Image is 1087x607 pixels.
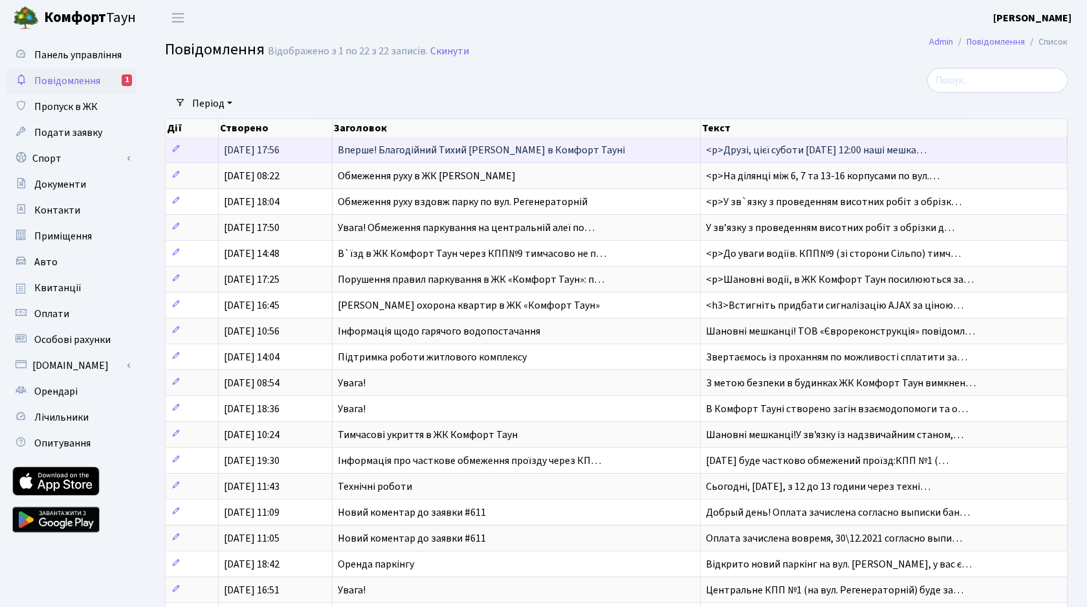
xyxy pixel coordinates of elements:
[162,7,194,28] button: Переключити навігацію
[34,74,100,88] span: Повідомлення
[430,45,469,58] a: Скинути
[268,45,428,58] div: Відображено з 1 по 22 з 22 записів.
[6,275,136,301] a: Квитанції
[993,10,1071,26] a: [PERSON_NAME]
[224,583,280,597] span: [DATE] 16:51
[706,247,961,261] span: <p>До уваги водіїв. КПП№9 (зі сторони Сільпо) тимч…
[6,301,136,327] a: Оплати
[187,93,237,115] a: Період
[338,350,527,364] span: Підтримка роботи житлового комплексу
[967,35,1025,49] a: Повідомлення
[34,229,92,243] span: Приміщення
[6,197,136,223] a: Контакти
[706,557,972,571] span: Відкрито новий паркінг на вул. [PERSON_NAME], у вас є…
[166,119,219,137] th: Дії
[706,583,963,597] span: Центральне КПП №1 (на вул. Регенераторній) буде за…
[34,177,86,192] span: Документи
[224,454,280,468] span: [DATE] 19:30
[224,428,280,442] span: [DATE] 10:24
[927,68,1068,93] input: Пошук...
[6,353,136,379] a: [DOMAIN_NAME]
[224,143,280,157] span: [DATE] 17:56
[706,143,927,157] span: <p>Друзі, цієї суботи [DATE] 12:00 наші мешка…
[224,324,280,338] span: [DATE] 10:56
[122,74,132,86] div: 1
[706,376,976,390] span: З метою безпеки в будинках ЖК Комфорт Таун вимкнен…
[6,223,136,249] a: Приміщення
[706,350,967,364] span: Звертаємось із проханням по можливості сплатити за…
[338,531,486,546] span: Новий коментар до заявки #611
[6,404,136,430] a: Лічильники
[6,120,136,146] a: Подати заявку
[34,384,78,399] span: Орендарі
[338,402,366,416] span: Увага!
[706,324,975,338] span: Шановні мешканці! ТОВ «Єврореконструкція» повідомл…
[224,402,280,416] span: [DATE] 18:36
[34,410,89,425] span: Лічильники
[706,402,968,416] span: В Комфорт Тауні створено загін взаємодопомоги та о…
[338,298,600,313] span: [PERSON_NAME] охорона квартир в ЖК «Комфорт Таун»
[6,94,136,120] a: Пропуск в ЖК
[706,221,954,235] span: У звʼязку з проведенням висотних робіт з обрізки д…
[338,376,366,390] span: Увага!
[6,146,136,171] a: Спорт
[706,272,974,287] span: <p>Шановні водії, в ЖК Комфорт Таун посилюються за…
[34,333,111,347] span: Особові рахунки
[165,38,265,61] span: Повідомлення
[338,143,625,157] span: Вперше! Благодійний Тихий [PERSON_NAME] в Комфорт Тауні
[6,171,136,197] a: Документи
[224,350,280,364] span: [DATE] 14:04
[34,255,58,269] span: Авто
[706,480,930,494] span: Сьогодні, [DATE], з 12 до 13 години через техні…
[706,169,939,183] span: <p>На ділянці між 6, 7 та 13-16 корпусами по вул.…
[338,221,595,235] span: Увага! Обмеження паркування на центральній алеї по…
[338,428,518,442] span: Тимчасові укриття в ЖК Комфорт Таун
[224,298,280,313] span: [DATE] 16:45
[34,436,91,450] span: Опитування
[706,195,961,209] span: <p>У зв`язку з проведенням висотних робіт з обрізк…
[333,119,700,137] th: Заголовок
[44,7,136,29] span: Таун
[224,169,280,183] span: [DATE] 08:22
[224,221,280,235] span: [DATE] 17:50
[6,430,136,456] a: Опитування
[1025,35,1068,49] li: Список
[224,557,280,571] span: [DATE] 18:42
[6,327,136,353] a: Особові рахунки
[224,505,280,520] span: [DATE] 11:09
[338,505,486,520] span: Новий коментар до заявки #611
[34,126,102,140] span: Подати заявку
[34,307,69,321] span: Оплати
[224,195,280,209] span: [DATE] 18:04
[706,531,962,546] span: Оплата зачислена вовремя, 30\12.2021 согласно выпи…
[34,281,82,295] span: Квитанції
[224,480,280,494] span: [DATE] 11:43
[338,272,604,287] span: Порушення правил паркування в ЖК «Комфорт Таун»: п…
[338,324,540,338] span: Інформація щодо гарячого водопостачання
[34,100,98,114] span: Пропуск в ЖК
[910,28,1087,56] nav: breadcrumb
[706,298,963,313] span: <h3>Встигніть придбати сигналізацію AJAX за ціною…
[993,11,1071,25] b: [PERSON_NAME]
[6,42,136,68] a: Панель управління
[929,35,953,49] a: Admin
[34,48,122,62] span: Панель управління
[224,247,280,261] span: [DATE] 14:48
[6,249,136,275] a: Авто
[224,376,280,390] span: [DATE] 08:54
[224,531,280,546] span: [DATE] 11:05
[219,119,333,137] th: Створено
[338,583,366,597] span: Увага!
[338,454,601,468] span: Інформація про часткове обмеження проїзду через КП…
[338,195,587,209] span: Обмеження руху вздовж парку по вул. Регенераторній
[338,557,414,571] span: Оренда паркінгу
[338,247,606,261] span: В`їзд в ЖК Комфорт Таун через КПП№9 тимчасово не п…
[6,379,136,404] a: Орендарі
[6,68,136,94] a: Повідомлення1
[706,505,970,520] span: Добрый день! Оплата зачислена согласно выписки бан…
[701,119,1068,137] th: Текст
[338,480,412,494] span: Технічні роботи
[706,454,949,468] span: [DATE] буде частково обмежений проїзд:КПП №1 (…
[706,428,963,442] span: Шановні мешканці!У зв'язку із надзвичайним станом,…
[13,5,39,31] img: logo.png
